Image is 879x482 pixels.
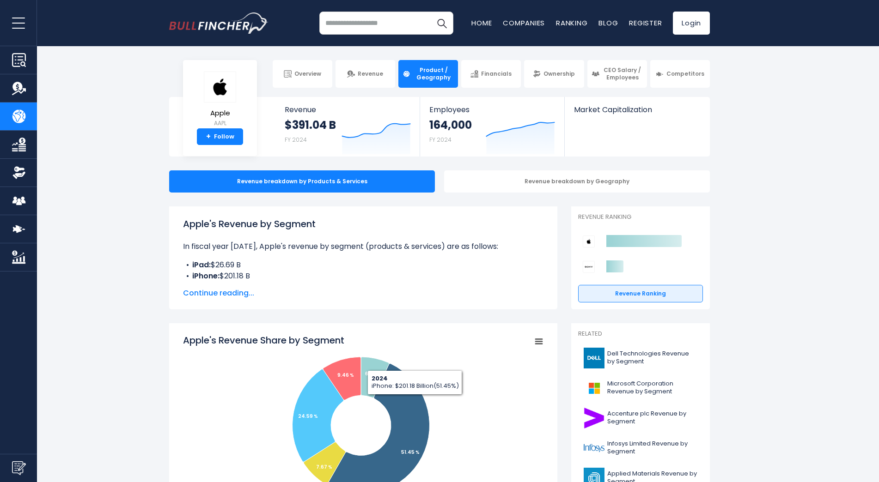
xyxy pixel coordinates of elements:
span: Competitors [666,70,704,78]
a: Financials [461,60,521,88]
strong: + [206,133,211,141]
button: Search [430,12,453,35]
span: Employees [429,105,555,114]
span: Dell Technologies Revenue by Segment [607,350,697,366]
img: INFY logo [584,438,604,458]
a: Revenue [336,60,395,88]
a: +Follow [197,128,243,145]
a: Microsoft Corporation Revenue by Segment [578,375,703,401]
span: Overview [294,70,321,78]
a: Infosys Limited Revenue by Segment [578,435,703,461]
a: Login [673,12,710,35]
p: In fiscal year [DATE], Apple's revenue by segment (products & services) are as follows: [183,241,543,252]
a: Market Capitalization [565,97,709,130]
a: Accenture plc Revenue by Segment [578,405,703,431]
tspan: 7.67 % [316,464,332,470]
div: Revenue breakdown by Geography [444,170,710,193]
a: Overview [273,60,332,88]
span: Ownership [543,70,575,78]
tspan: 51.45 % [401,449,420,456]
small: FY 2024 [429,136,452,144]
span: Revenue [358,70,383,78]
li: $26.69 B [183,259,543,271]
div: Revenue breakdown by Products & Services [169,170,435,193]
a: Dell Technologies Revenue by Segment [578,345,703,371]
img: Apple competitors logo [583,235,595,247]
span: Microsoft Corporation Revenue by Segment [607,380,697,396]
a: Register [629,18,662,28]
a: Competitors [650,60,710,88]
span: Accenture plc Revenue by Segment [607,410,697,426]
span: Apple [204,109,236,117]
strong: $391.04 B [285,118,336,132]
a: Home [471,18,492,28]
small: AAPL [204,119,236,127]
a: Go to homepage [169,12,269,34]
tspan: 6.83 % [365,370,381,377]
b: iPhone: [192,271,220,281]
span: CEO Salary / Employees [602,66,643,81]
li: $201.18 B [183,271,543,282]
span: Infosys Limited Revenue by Segment [607,440,697,456]
img: ACN logo [584,408,604,428]
img: bullfincher logo [169,12,269,34]
a: Ownership [524,60,584,88]
a: CEO Salary / Employees [587,60,647,88]
img: Ownership [12,166,26,180]
tspan: 9.46 % [337,372,354,379]
a: Revenue $391.04 B FY 2024 [275,97,420,157]
b: iPad: [192,259,211,270]
span: Market Capitalization [574,105,700,114]
p: Related [578,330,703,338]
a: Companies [503,18,545,28]
img: MSFT logo [584,378,604,398]
a: Blog [598,18,618,28]
a: Revenue Ranking [578,285,703,302]
img: DELL logo [584,348,604,368]
a: Ranking [556,18,587,28]
span: Product / Geography [413,66,454,81]
span: Revenue [285,105,411,114]
a: Employees 164,000 FY 2024 [420,97,564,157]
tspan: 24.59 % [298,413,318,420]
strong: 164,000 [429,118,472,132]
tspan: Apple's Revenue Share by Segment [183,334,344,347]
img: Sony Group Corporation competitors logo [583,261,595,273]
p: Revenue Ranking [578,213,703,221]
small: FY 2024 [285,136,307,144]
a: Product / Geography [398,60,458,88]
span: Financials [481,70,512,78]
span: Continue reading... [183,288,543,299]
h1: Apple's Revenue by Segment [183,217,543,231]
a: Apple AAPL [203,71,237,129]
